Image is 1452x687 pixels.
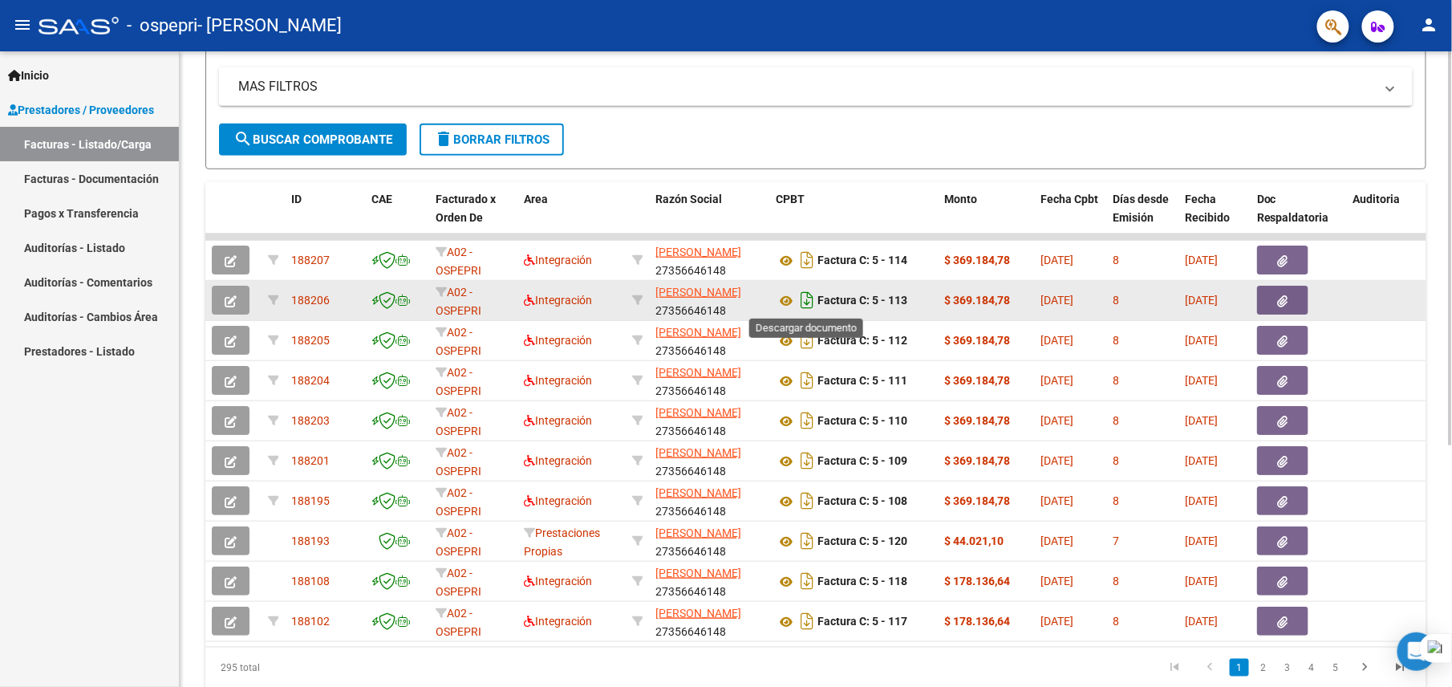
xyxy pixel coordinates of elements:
[291,374,330,387] span: 188204
[655,286,741,299] span: [PERSON_NAME]
[291,334,330,347] span: 188205
[1040,294,1073,307] span: [DATE]
[1040,334,1073,347] span: [DATE]
[817,375,907,388] strong: Factura C: 5 - 111
[944,494,1010,507] strong: $ 369.184,78
[1185,193,1230,224] span: Fecha Recibido
[1113,334,1119,347] span: 8
[817,616,907,628] strong: Factura C: 5 - 117
[655,243,763,277] div: 27356646148
[655,564,763,598] div: 27356646148
[1185,254,1218,266] span: [DATE]
[1326,659,1345,677] a: 5
[769,182,938,253] datatable-header-cell: CPBT
[797,287,817,313] i: Descargar documento
[219,67,1413,106] mat-expansion-panel-header: MAS FILTROS
[127,8,197,43] span: - ospepri
[944,575,1010,587] strong: $ 178.136,64
[797,488,817,514] i: Descargar documento
[291,454,330,467] span: 188201
[291,294,330,307] span: 188206
[776,193,805,205] span: CPBT
[1385,659,1416,677] a: go to last page
[436,607,481,638] span: A02 - OSPEPRI
[655,526,741,539] span: [PERSON_NAME]
[371,193,392,205] span: CAE
[1113,615,1119,628] span: 8
[655,607,741,620] span: [PERSON_NAME]
[1257,193,1329,224] span: Doc Respaldatoria
[1040,494,1073,507] span: [DATE]
[1040,414,1073,427] span: [DATE]
[291,575,330,587] span: 188108
[291,193,302,205] span: ID
[436,193,496,224] span: Facturado x Orden De
[944,374,1010,387] strong: $ 369.184,78
[944,454,1010,467] strong: $ 369.184,78
[817,254,907,267] strong: Factura C: 5 - 114
[524,414,592,427] span: Integración
[655,323,763,357] div: 27356646148
[1185,494,1218,507] span: [DATE]
[524,374,592,387] span: Integración
[524,494,592,507] span: Integración
[1420,15,1439,35] mat-icon: person
[655,283,763,317] div: 27356646148
[944,334,1010,347] strong: $ 369.184,78
[434,132,550,147] span: Borrar Filtros
[219,124,407,156] button: Buscar Comprobante
[655,484,763,518] div: 27356646148
[817,495,907,508] strong: Factura C: 5 - 108
[436,286,481,317] span: A02 - OSPEPRI
[524,615,592,628] span: Integración
[1185,414,1218,427] span: [DATE]
[436,526,481,558] span: A02 - OSPEPRI
[1276,654,1300,681] li: page 3
[1185,334,1218,347] span: [DATE]
[524,334,592,347] span: Integración
[1251,654,1276,681] li: page 2
[1040,254,1073,266] span: [DATE]
[655,567,741,579] span: [PERSON_NAME]
[1347,182,1423,253] datatable-header-cell: Auditoria
[429,182,517,253] datatable-header-cell: Facturado x Orden De
[291,254,330,266] span: 188207
[1040,535,1073,547] span: [DATE]
[291,414,330,427] span: 188203
[1040,374,1073,387] span: [DATE]
[1302,659,1321,677] a: 4
[1185,294,1218,307] span: [DATE]
[1106,182,1178,253] datatable-header-cell: Días desde Emisión
[1185,374,1218,387] span: [DATE]
[1040,454,1073,467] span: [DATE]
[655,604,763,638] div: 27356646148
[938,182,1034,253] datatable-header-cell: Monto
[797,408,817,433] i: Descargar documento
[1353,193,1401,205] span: Auditoria
[524,575,592,587] span: Integración
[1113,535,1119,547] span: 7
[436,446,481,478] span: A02 - OSPEPRI
[1113,575,1119,587] span: 8
[655,246,741,258] span: [PERSON_NAME]
[436,246,481,277] span: A02 - OSPEPRI
[655,486,741,499] span: [PERSON_NAME]
[1278,659,1297,677] a: 3
[436,567,481,598] span: A02 - OSPEPRI
[655,524,763,558] div: 27356646148
[944,615,1010,628] strong: $ 178.136,64
[524,294,592,307] span: Integración
[655,446,741,459] span: [PERSON_NAME]
[8,101,154,119] span: Prestadores / Proveedores
[1324,654,1348,681] li: page 5
[291,615,330,628] span: 188102
[655,326,741,339] span: [PERSON_NAME]
[1113,494,1119,507] span: 8
[1185,575,1218,587] span: [DATE]
[1040,193,1098,205] span: Fecha Cpbt
[1185,615,1218,628] span: [DATE]
[817,455,907,468] strong: Factura C: 5 - 109
[944,535,1004,547] strong: $ 44.021,10
[1230,659,1249,677] a: 1
[797,608,817,634] i: Descargar documento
